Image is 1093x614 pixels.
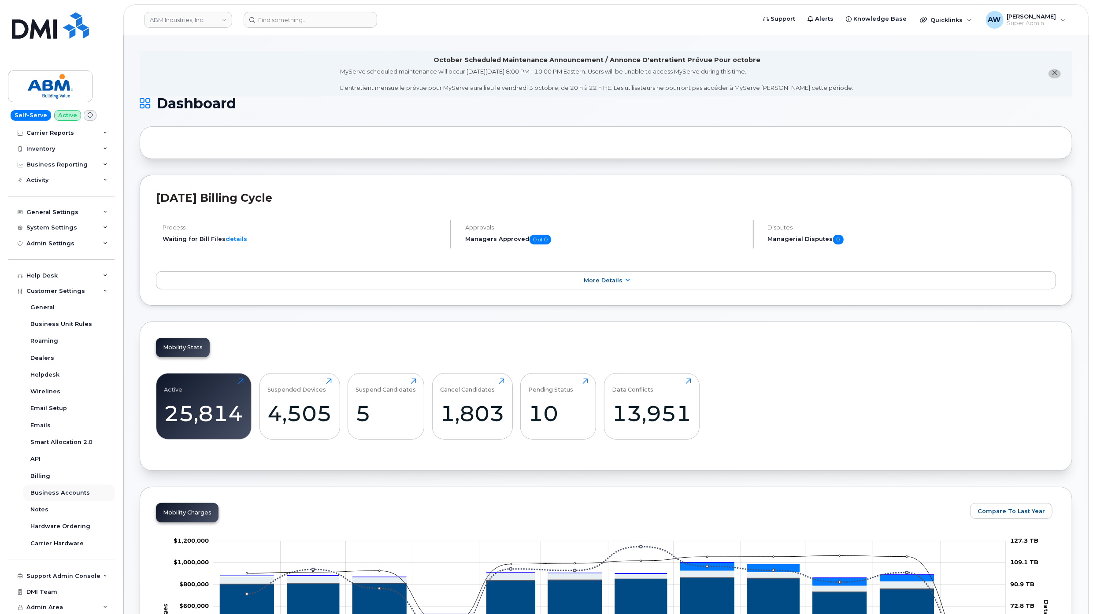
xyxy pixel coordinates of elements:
g: $0 [179,581,209,588]
div: 4,505 [267,400,332,426]
li: Waiting for Bill Files [163,235,443,243]
a: Suspended Devices4,505 [267,378,332,435]
div: 1,803 [440,400,504,426]
button: Compare To Last Year [970,503,1052,519]
div: Suspended Devices [267,378,326,393]
tspan: 109.1 TB [1010,559,1038,566]
span: Compare To Last Year [978,507,1045,515]
h4: Process [163,224,443,231]
g: $0 [179,602,209,609]
div: Data Conflicts [612,378,653,393]
a: Suspend Candidates5 [356,378,416,435]
tspan: $600,000 [179,602,209,609]
span: Dashboard [156,97,236,110]
tspan: $1,200,000 [174,537,209,544]
div: 25,814 [164,400,244,426]
div: Pending Status [529,378,574,393]
div: Active [164,378,183,393]
a: Cancel Candidates1,803 [440,378,504,435]
div: Cancel Candidates [440,378,495,393]
span: More Details [584,277,622,284]
a: Data Conflicts13,951 [612,378,691,435]
g: $0 [174,537,209,544]
g: $0 [174,559,209,566]
button: close notification [1049,69,1061,78]
span: 0 of 0 [530,235,551,244]
tspan: 127.3 TB [1010,537,1038,544]
tspan: $800,000 [179,581,209,588]
div: Suspend Candidates [356,378,416,393]
h5: Managers Approved [465,235,745,244]
div: October Scheduled Maintenance Announcement / Annonce D'entretient Prévue Pour octobre [433,55,760,65]
h2: [DATE] Billing Cycle [156,191,1056,204]
tspan: $1,000,000 [174,559,209,566]
a: Pending Status10 [529,378,588,435]
div: 10 [529,400,588,426]
h4: Disputes [768,224,1056,231]
a: Active25,814 [164,378,244,435]
h4: Approvals [465,224,745,231]
tspan: 90.9 TB [1010,581,1034,588]
h5: Managerial Disputes [768,235,1056,244]
div: MyServe scheduled maintenance will occur [DATE][DATE] 8:00 PM - 10:00 PM Eastern. Users will be u... [341,67,854,92]
tspan: 72.8 TB [1010,602,1034,609]
span: 0 [833,235,844,244]
div: 5 [356,400,416,426]
a: details [226,235,247,242]
div: 13,951 [612,400,691,426]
